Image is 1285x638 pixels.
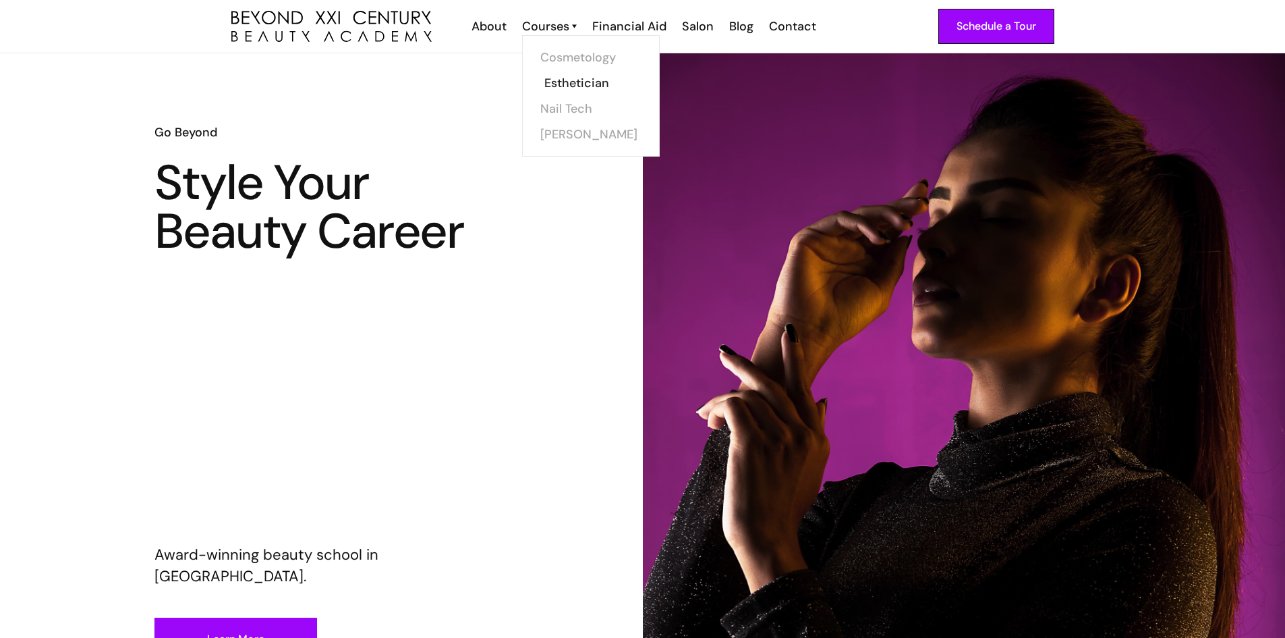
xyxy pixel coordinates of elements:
[938,9,1054,44] a: Schedule a Tour
[540,122,641,147] a: [PERSON_NAME]
[729,18,753,35] div: Blog
[522,18,569,35] div: Courses
[540,96,641,122] a: Nail Tech
[472,18,507,35] div: About
[463,18,513,35] a: About
[544,70,646,96] a: Esthetician
[154,544,488,587] p: Award-winning beauty school in [GEOGRAPHIC_DATA].
[231,11,432,43] a: home
[522,18,577,35] a: Courses
[769,18,816,35] div: Contact
[522,35,660,157] nav: Courses
[592,18,666,35] div: Financial Aid
[760,18,823,35] a: Contact
[583,18,673,35] a: Financial Aid
[231,11,432,43] img: beyond 21st century beauty academy logo
[154,159,488,256] h1: Style Your Beauty Career
[956,18,1036,35] div: Schedule a Tour
[154,124,488,141] h6: Go Beyond
[682,18,714,35] div: Salon
[720,18,760,35] a: Blog
[540,45,641,70] a: Cosmetology
[673,18,720,35] a: Salon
